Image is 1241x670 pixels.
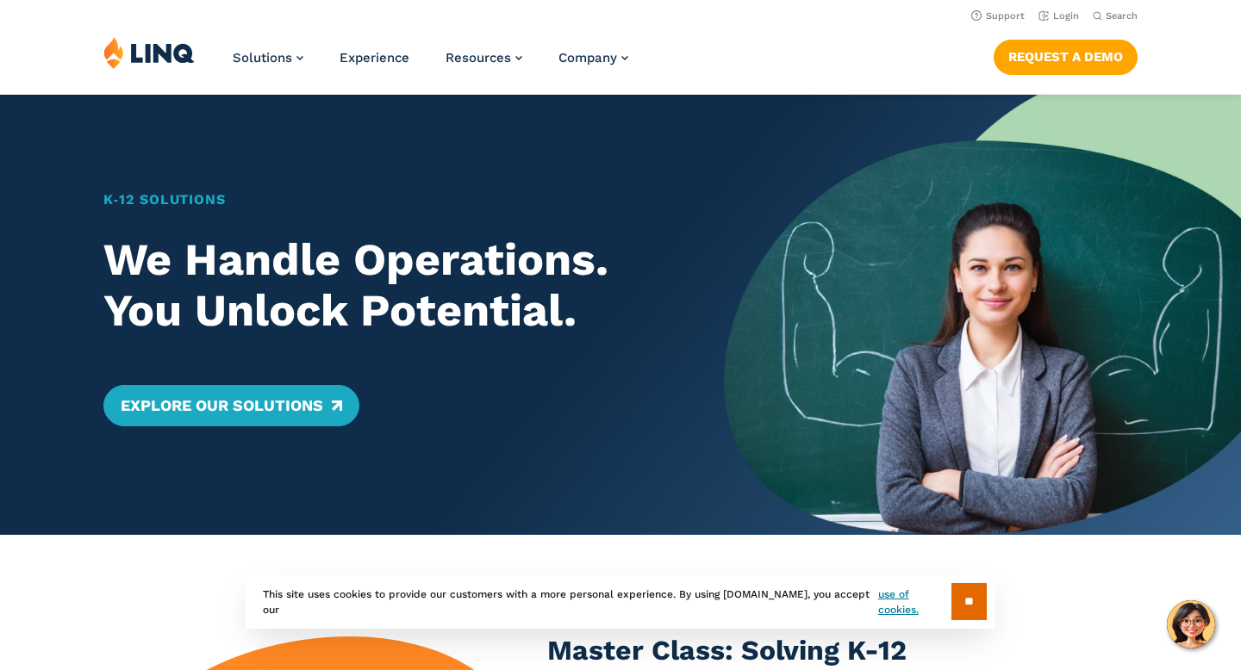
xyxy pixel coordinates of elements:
[233,36,628,93] nav: Primary Navigation
[994,36,1138,74] nav: Button Navigation
[103,234,673,338] h2: We Handle Operations. You Unlock Potential.
[446,50,522,65] a: Resources
[233,50,303,65] a: Solutions
[340,50,409,65] a: Experience
[233,50,292,65] span: Solutions
[1093,9,1138,22] button: Open Search Bar
[1038,10,1079,22] a: Login
[246,574,995,629] div: This site uses cookies to provide our customers with a more personal experience. By using [DOMAIN...
[558,50,617,65] span: Company
[446,50,511,65] span: Resources
[558,50,628,65] a: Company
[1106,10,1138,22] span: Search
[103,189,673,210] h1: K‑12 Solutions
[724,95,1241,535] img: Home Banner
[103,385,359,426] a: Explore Our Solutions
[878,586,951,617] a: use of cookies.
[103,36,195,69] img: LINQ | K‑12 Software
[994,40,1138,74] a: Request a Demo
[971,10,1025,22] a: Support
[1167,600,1215,648] button: Hello, have a question? Let’s chat.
